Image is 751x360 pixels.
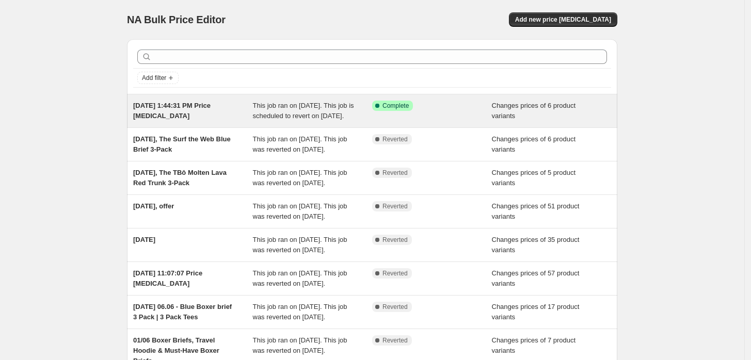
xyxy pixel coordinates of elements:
[382,202,408,210] span: Reverted
[133,269,202,287] span: [DATE] 11:07:07 Price [MEDICAL_DATA]
[253,169,347,187] span: This job ran on [DATE]. This job was reverted on [DATE].
[492,303,580,321] span: Changes prices of 17 product variants
[492,202,580,220] span: Changes prices of 51 product variants
[382,303,408,311] span: Reverted
[253,336,347,354] span: This job ran on [DATE]. This job was reverted on [DATE].
[133,236,155,243] span: [DATE]
[133,303,232,321] span: [DATE] 06.06 - Blue Boxer brief 3 Pack | 3 Pack Tees
[382,236,408,244] span: Reverted
[253,303,347,321] span: This job ran on [DATE]. This job was reverted on [DATE].
[492,236,580,254] span: Changes prices of 35 product variants
[492,336,576,354] span: Changes prices of 7 product variants
[253,269,347,287] span: This job ran on [DATE]. This job was reverted on [DATE].
[253,102,354,120] span: This job ran on [DATE]. This job is scheduled to revert on [DATE].
[492,269,580,287] span: Changes prices of 57 product variants
[133,135,231,153] span: [DATE], The Surf the Web Blue Brief 3-Pack
[253,135,347,153] span: This job ran on [DATE]. This job was reverted on [DATE].
[509,12,617,27] button: Add new price [MEDICAL_DATA]
[382,169,408,177] span: Reverted
[127,14,226,25] span: NA Bulk Price Editor
[133,102,211,120] span: [DATE] 1:44:31 PM Price [MEDICAL_DATA]
[492,135,576,153] span: Changes prices of 6 product variants
[253,236,347,254] span: This job ran on [DATE]. This job was reverted on [DATE].
[382,269,408,277] span: Reverted
[253,202,347,220] span: This job ran on [DATE]. This job was reverted on [DATE].
[382,135,408,143] span: Reverted
[142,74,166,82] span: Add filter
[133,169,227,187] span: [DATE], The TBô Molten Lava Red Trunk 3-Pack
[515,15,611,24] span: Add new price [MEDICAL_DATA]
[492,102,576,120] span: Changes prices of 6 product variants
[382,336,408,345] span: Reverted
[492,169,576,187] span: Changes prices of 5 product variants
[133,202,174,210] span: [DATE], offer
[382,102,409,110] span: Complete
[137,72,179,84] button: Add filter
